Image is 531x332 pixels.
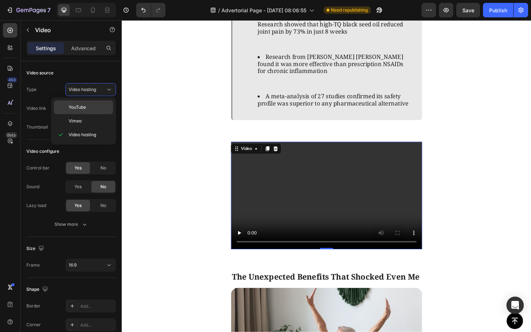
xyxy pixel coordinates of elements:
[55,221,88,228] div: Show more
[47,6,51,14] p: 7
[74,165,82,171] span: Yes
[69,118,82,124] span: Vimeo
[26,244,46,254] div: Size
[136,3,165,17] div: Undo/Redo
[5,132,17,138] div: Beta
[331,7,368,13] span: Need republishing
[483,3,513,17] button: Publish
[100,165,106,171] span: No
[3,3,54,17] button: 7
[74,202,82,209] span: Yes
[26,124,48,130] div: Thumbnail
[7,77,17,83] div: 450
[125,133,139,139] div: Video
[26,218,116,231] button: Show more
[26,202,46,209] div: Lazy load
[71,44,96,52] p: Advanced
[144,35,298,58] span: Research from [PERSON_NAME] [PERSON_NAME] found it was more effective than prescription NSAIDs fo...
[489,7,507,14] div: Publish
[26,303,40,309] div: Border
[26,262,40,268] div: Frame
[80,303,114,310] div: Add...
[26,70,53,76] div: Video source
[218,7,220,14] span: /
[100,202,106,209] span: No
[116,266,315,277] strong: The Unexpected Benefits That Shocked Even Me
[26,148,59,155] div: Video configure
[35,26,96,34] p: Video
[100,184,106,190] span: No
[122,20,531,332] iframe: Design area
[26,165,49,171] div: Control bar
[116,129,318,243] video: Video
[456,3,480,17] button: Save
[69,262,77,268] span: 16:9
[69,87,96,92] span: Video hosting
[26,86,36,93] div: Type
[69,131,96,138] span: Video hosting
[65,259,116,272] button: 16:9
[26,184,39,190] div: Sound
[26,285,49,294] div: Shape
[221,7,306,14] span: Advertorial Page - [DATE] 08:06:55
[26,105,46,112] div: Video link
[65,83,116,96] button: Video hosting
[69,104,86,111] span: YouTube
[462,7,474,13] span: Save
[80,322,114,328] div: Add...
[506,297,524,314] div: Open Intercom Messenger
[26,322,41,328] div: Corner
[144,76,303,92] span: A meta-analysis of 27 studies confirmed its safety profile was superior to any pharmaceutical alt...
[74,184,82,190] span: Yes
[36,44,56,52] p: Settings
